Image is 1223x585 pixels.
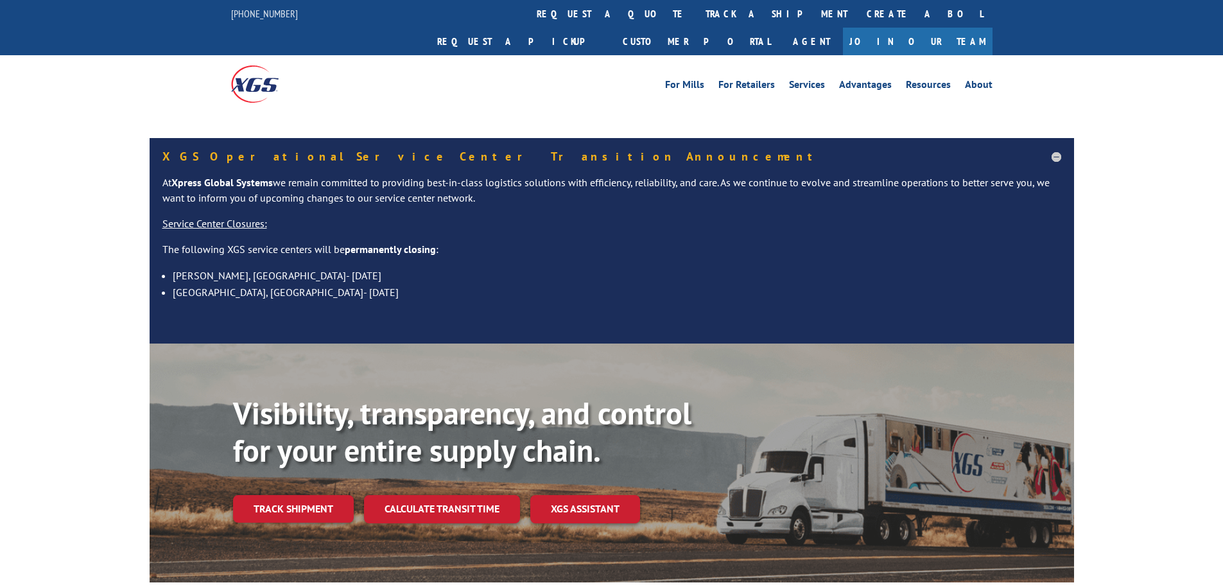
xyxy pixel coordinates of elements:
[780,28,843,55] a: Agent
[162,175,1061,216] p: At we remain committed to providing best-in-class logistics solutions with efficiency, reliabilit...
[173,284,1061,301] li: [GEOGRAPHIC_DATA], [GEOGRAPHIC_DATA]- [DATE]
[839,80,892,94] a: Advantages
[345,243,436,256] strong: permanently closing
[173,267,1061,284] li: [PERSON_NAME], [GEOGRAPHIC_DATA]- [DATE]
[789,80,825,94] a: Services
[718,80,775,94] a: For Retailers
[843,28,993,55] a: Join Our Team
[162,151,1061,162] h5: XGS Operational Service Center Transition Announcement
[906,80,951,94] a: Resources
[231,7,298,20] a: [PHONE_NUMBER]
[171,176,273,189] strong: Xpress Global Systems
[364,495,520,523] a: Calculate transit time
[613,28,780,55] a: Customer Portal
[233,393,691,470] b: Visibility, transparency, and control for your entire supply chain.
[665,80,704,94] a: For Mills
[965,80,993,94] a: About
[162,242,1061,268] p: The following XGS service centers will be :
[428,28,613,55] a: Request a pickup
[233,495,354,522] a: Track shipment
[162,217,267,230] u: Service Center Closures:
[530,495,640,523] a: XGS ASSISTANT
